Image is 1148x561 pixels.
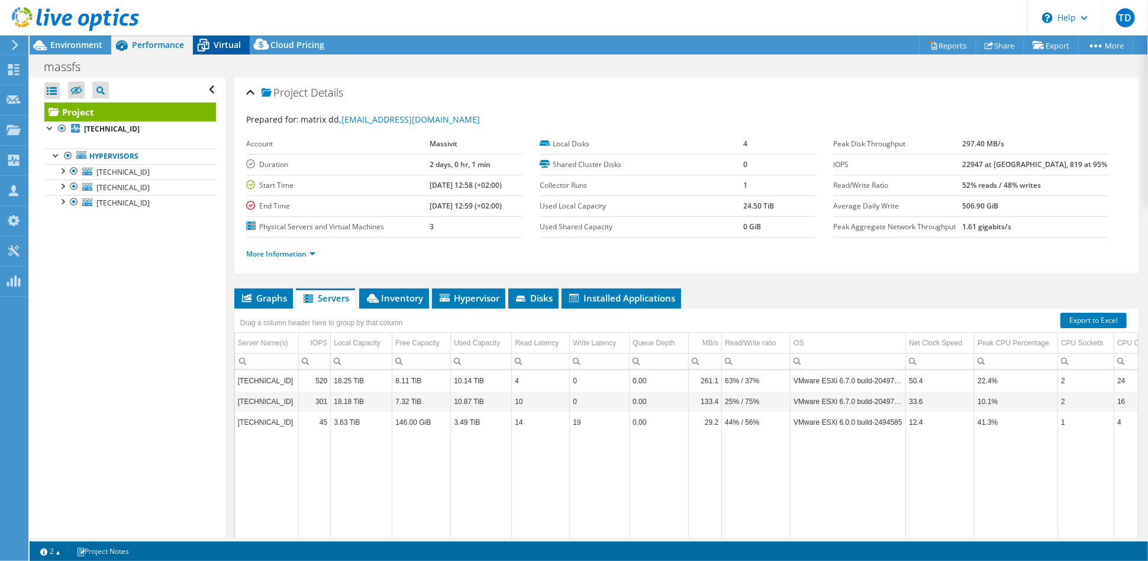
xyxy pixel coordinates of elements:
div: OS [794,336,804,350]
td: Column Peak CPU Percentage, Filter cell [975,353,1058,369]
span: Graphs [240,292,287,304]
div: Data grid [234,309,1139,560]
td: Column IOPS, Value 45 [299,412,331,432]
b: 1.61 gigabits/s [963,222,1012,232]
a: [TECHNICAL_ID] [44,179,216,195]
label: Read/Write Ratio [833,179,963,191]
td: Column Read/Write ratio, Filter cell [722,353,791,369]
div: CPU Sockets [1061,336,1103,350]
b: 2 days, 0 hr, 1 min [430,159,491,169]
td: Column Local Capacity, Value 3.63 TiB [331,412,392,432]
td: Column Queue Depth, Value 0.00 [630,391,689,412]
td: CPU Sockets Column [1058,333,1114,354]
label: Used Local Capacity [540,200,744,212]
div: Net Clock Speed [909,336,962,350]
td: Column Peak CPU Percentage, Value 22.4% [975,370,1058,391]
label: Used Shared Capacity [540,221,744,233]
a: [TECHNICAL_ID] [44,195,216,210]
b: 4 [744,139,748,149]
a: [EMAIL_ADDRESS][DOMAIN_NAME] [341,114,480,125]
td: Column Read Latency, Value 14 [512,412,570,432]
td: Column Local Capacity, Value 18.18 TiB [331,391,392,412]
td: Column MB/s, Value 133.4 [689,391,722,412]
td: Column Free Capacity, Value 7.32 TiB [392,391,451,412]
a: More Information [246,249,315,259]
td: Column Read/Write ratio, Value 25% / 75% [722,391,791,412]
td: Column Queue Depth, Value 0.00 [630,370,689,391]
label: End Time [246,200,430,212]
td: Column MB/s, Value 29.2 [689,412,722,432]
label: Physical Servers and Virtual Machines [246,221,430,233]
div: MB/s [702,336,718,350]
div: Read/Write ratio [725,336,776,350]
td: Column Write Latency, Value 19 [570,412,630,432]
a: Project [44,102,216,121]
td: Column OS, Value VMware ESXi 6.7.0 build-20497097 [791,391,906,412]
a: Export to Excel [1060,313,1127,328]
label: Account [246,138,430,150]
div: Write Latency [573,336,616,350]
a: Project Notes [68,544,137,559]
span: TD [1116,8,1135,27]
span: [TECHNICAL_ID] [96,167,150,177]
label: Peak Aggregate Network Throughput [833,221,963,233]
a: More [1078,36,1133,55]
td: Column Read/Write ratio, Value 44% / 56% [722,412,791,432]
td: Free Capacity Column [392,333,451,354]
td: Column Read/Write ratio, Value 63% / 37% [722,370,791,391]
b: 3 [430,222,434,232]
label: Peak Disk Throughput [833,138,963,150]
td: Column Write Latency, Value 0 [570,391,630,412]
td: Read/Write ratio Column [722,333,791,354]
label: Collector Runs [540,179,744,191]
td: Column OS, Filter cell [791,353,906,369]
h1: massfs [38,60,99,73]
td: MB/s Column [689,333,722,354]
b: [DATE] 12:59 (+02:00) [430,201,502,211]
td: Column Free Capacity, Value 146.00 GiB [392,412,451,432]
div: Server Name(s) [238,336,288,350]
b: 1 [744,180,748,190]
label: Shared Cluster Disks [540,159,744,171]
td: Column CPU Sockets, Value 2 [1058,370,1114,391]
td: Column Read Latency, Value 10 [512,391,570,412]
b: 52% reads / 48% writes [963,180,1041,190]
div: Local Capacity [334,336,380,350]
span: Cloud Pricing [270,39,324,50]
td: IOPS Column [299,333,331,354]
a: Hypervisors [44,149,216,164]
b: Massivit [430,139,457,149]
b: [TECHNICAL_ID] [84,124,140,134]
span: Performance [132,39,184,50]
b: 297.40 MB/s [963,139,1005,149]
td: Column CPU Sockets, Filter cell [1058,353,1114,369]
span: Servers [302,292,349,304]
td: Column Net Clock Speed, Value 50.4 [906,370,975,391]
td: Column Used Capacity, Value 3.49 TiB [451,412,512,432]
div: Drag a column header here to group by that column [237,315,406,331]
td: Column CPU Sockets, Value 2 [1058,391,1114,412]
td: Column MB/s, Filter cell [689,353,722,369]
td: Column Local Capacity, Filter cell [331,353,392,369]
td: Column Read Latency, Value 4 [512,370,570,391]
div: IOPS [311,336,328,350]
td: Column Used Capacity, Value 10.14 TiB [451,370,512,391]
div: Peak CPU Percentage [978,336,1049,350]
span: Inventory [365,292,423,304]
label: Average Daily Write [833,200,963,212]
span: Installed Applications [567,292,675,304]
td: Write Latency Column [570,333,630,354]
td: Column Write Latency, Value 0 [570,370,630,391]
a: Reports [920,36,976,55]
td: Server Name(s) Column [235,333,299,354]
td: Read Latency Column [512,333,570,354]
a: [TECHNICAL_ID] [44,121,216,137]
label: Prepared for: [246,114,299,125]
td: Column Peak CPU Percentage, Value 10.1% [975,391,1058,412]
td: Column Net Clock Speed, Value 33.6 [906,391,975,412]
div: Queue Depth [633,336,675,350]
td: Column OS, Value VMware ESXi 6.0.0 build-2494585 [791,412,906,432]
td: Column Free Capacity, Value 8.11 TiB [392,370,451,391]
svg: \n [1042,12,1053,23]
td: Column Server Name(s), Value 192.168.10.7 [235,412,299,432]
